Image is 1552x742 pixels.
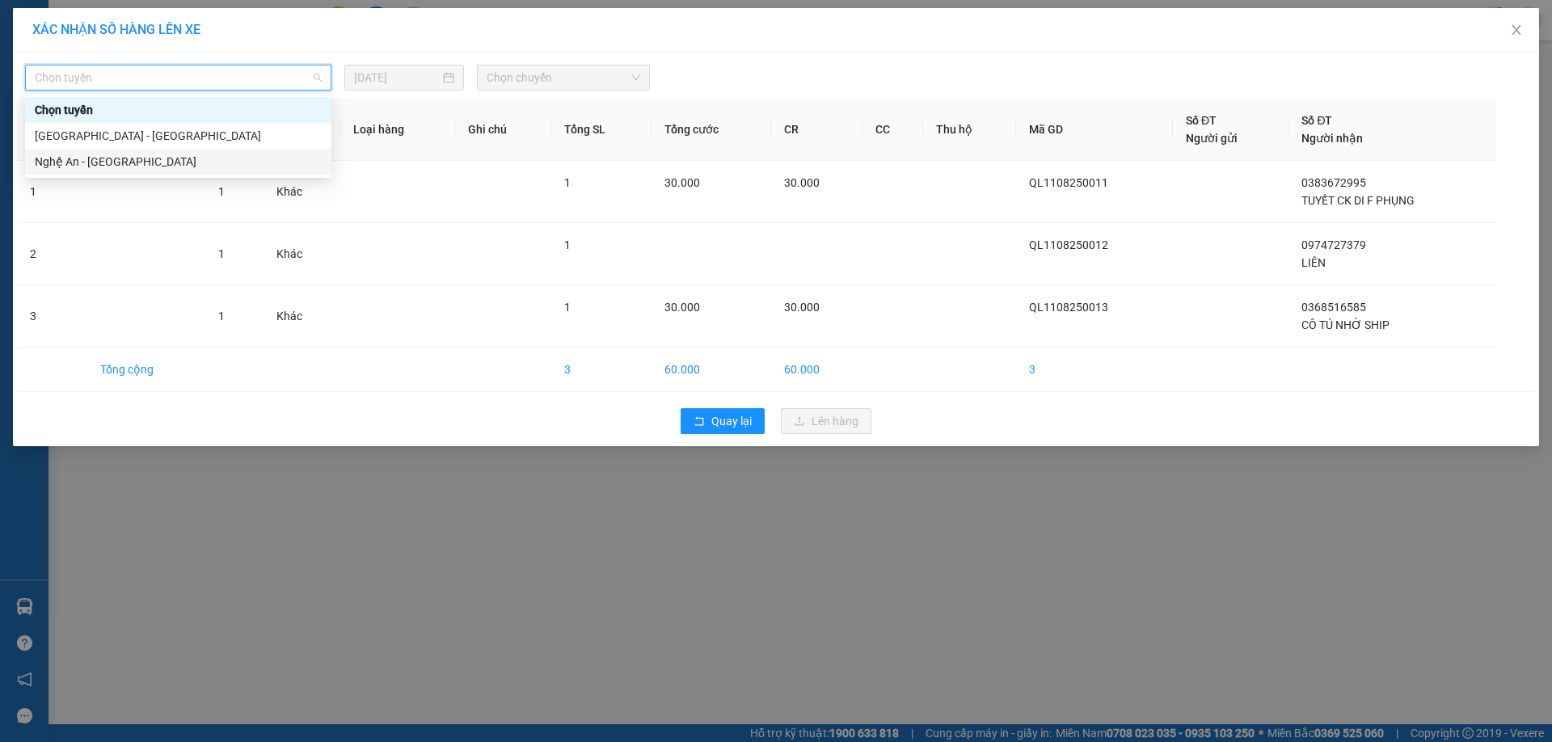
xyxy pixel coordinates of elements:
div: Hà Nội - Nghệ An [25,123,331,149]
td: Tổng cộng [87,348,205,392]
span: 30.000 [784,176,820,189]
span: 1 [218,310,225,323]
span: 1 [564,176,571,189]
span: TUYẾT CK DI F PHỤNG [1301,194,1415,207]
td: 60.000 [771,348,862,392]
td: Khác [264,285,341,348]
td: 3 [551,348,652,392]
th: STT [17,99,87,161]
span: QL1108250011 [1029,176,1108,189]
th: Loại hàng [340,99,455,161]
td: Khác [264,161,341,223]
th: CR [771,99,862,161]
span: 0368516585 [1301,301,1366,314]
input: 11/08/2025 [354,69,440,86]
td: 2 [17,223,87,285]
div: [GEOGRAPHIC_DATA] - [GEOGRAPHIC_DATA] [35,127,322,145]
span: Chọn chuyến [487,65,640,90]
span: 1 [218,185,225,198]
td: 3 [17,285,87,348]
span: LIÊN [1301,256,1326,269]
span: 1 [564,238,571,251]
span: Người nhận [1301,132,1363,145]
td: 3 [1016,348,1173,392]
span: CÔ TÚ NHỜ SHIP [1301,318,1390,331]
th: Tổng cước [652,99,771,161]
div: Nghệ An - [GEOGRAPHIC_DATA] [35,153,322,171]
span: 1 [564,301,571,314]
span: 30.000 [664,301,700,314]
th: Thu hộ [923,99,1016,161]
span: Số ĐT [1186,114,1217,127]
td: 60.000 [652,348,771,392]
div: Chọn tuyến [35,101,322,119]
button: rollbackQuay lại [681,408,765,434]
span: 0383672995 [1301,176,1366,189]
span: Người gửi [1186,132,1238,145]
span: 30.000 [784,301,820,314]
th: Mã GD [1016,99,1173,161]
th: CC [862,99,923,161]
button: uploadLên hàng [781,408,871,434]
span: 0974727379 [1301,238,1366,251]
button: Close [1494,8,1539,53]
span: Số ĐT [1301,114,1332,127]
span: rollback [694,415,705,428]
span: QL1108250013 [1029,301,1108,314]
span: Chọn tuyến [35,65,322,90]
th: Ghi chú [455,99,551,161]
div: Chọn tuyến [25,97,331,123]
span: QL1108250012 [1029,238,1108,251]
span: Quay lại [711,412,752,430]
span: XÁC NHẬN SỐ HÀNG LÊN XE [32,22,200,37]
td: 1 [17,161,87,223]
span: 30.000 [664,176,700,189]
span: 1 [218,247,225,260]
div: Nghệ An - Hà Nội [25,149,331,175]
td: Khác [264,223,341,285]
span: close [1510,23,1523,36]
th: Tổng SL [551,99,652,161]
